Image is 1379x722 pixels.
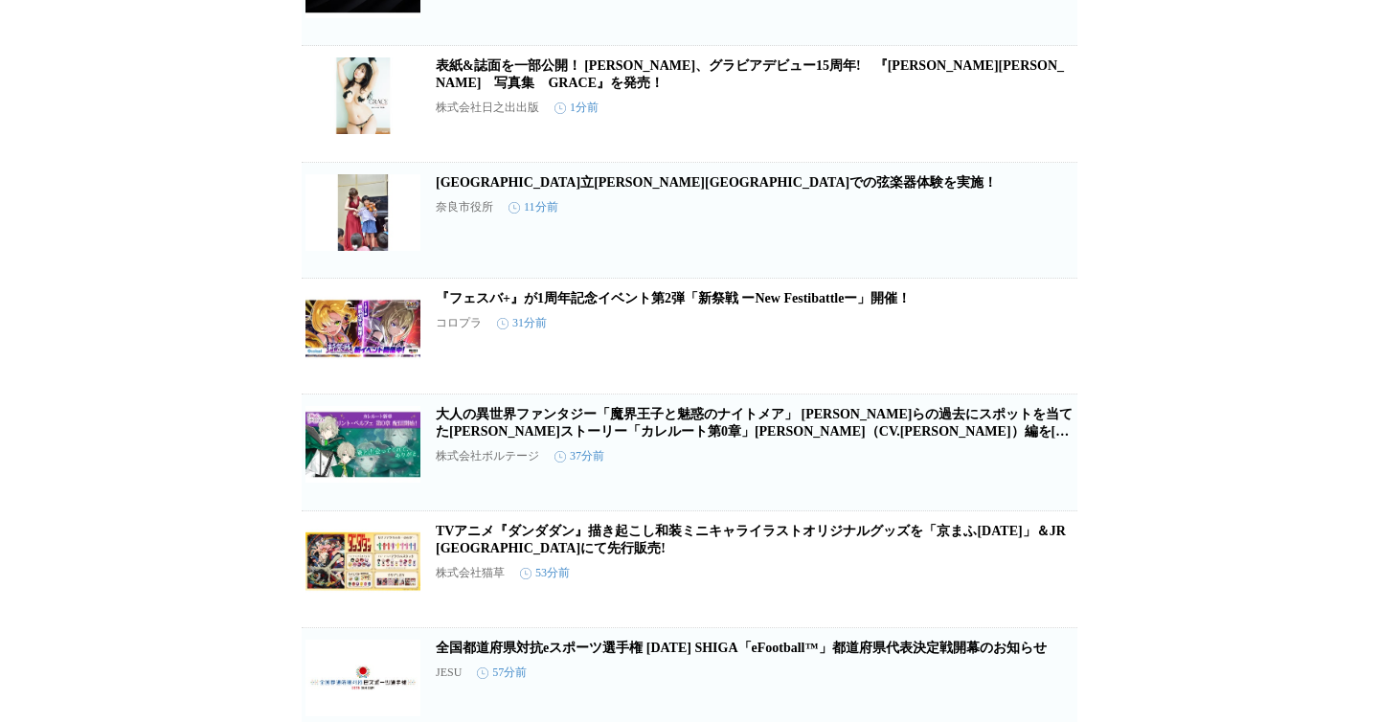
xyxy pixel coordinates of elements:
[497,315,547,331] time: 31分前
[554,448,604,464] time: 37分前
[436,291,911,305] a: 『フェスバ+』が1周年記念イベント第2弾「新祭戦 ーNew Festibattleー」開催！
[436,524,1066,555] a: TVアニメ『ダンダダン』描き起こし和装ミニキャライラストオリジナルグッズを「京まふ[DATE]」＆JR[GEOGRAPHIC_DATA]にて先行販売!
[436,100,539,116] p: 株式会社日之出出版
[436,641,1047,655] a: 全国都道府県対抗eスポーツ選手権 [DATE] SHIGA「eFootball™」都道府県代表決定戦開幕のお知らせ
[305,290,420,367] img: 『フェスバ+』が1周年記念イベント第2弾「新祭戦 ーNew Festibattleー」開催！
[305,57,420,134] img: 表紙&誌面を一部公開！ 鈴木ふみ奈、グラビアデビュー15周年! 『鈴木ふみ奈 写真集 GRACE』を発売！
[305,174,420,251] img: 奈良市立富雄北小学校での弦楽器体験を実施！
[305,640,420,716] img: 全国都道府県対抗eスポーツ選手権 2025 SHIGA「eFootball™」都道府県代表決定戦開幕のお知らせ
[305,523,420,599] img: TVアニメ『ダンダダン』描き起こし和装ミニキャライラストオリジナルグッズを「京まふ2025」＆JR京都駅にて先行販売!
[305,406,420,483] img: 大人の異世界ファンタジー「魔界王子と魅惑のナイトメア」 カレらの過去にスポットを当てた新章ストーリー「カレルート第0章」リント・ベルフェ（CV.小野賢章）編を9月12日（金）より配信開始
[554,100,599,116] time: 1分前
[436,199,493,215] p: 奈良市役所
[436,175,997,190] a: [GEOGRAPHIC_DATA]立[PERSON_NAME][GEOGRAPHIC_DATA]での弦楽器体験を実施！
[436,565,505,581] p: 株式会社猫草
[509,199,558,215] time: 11分前
[436,58,1064,90] a: 表紙&誌面を一部公開！ [PERSON_NAME]、グラビアデビュー15周年! 『[PERSON_NAME][PERSON_NAME] 写真集 GRACE』を発売！
[436,407,1073,456] a: 大人の異世界ファンタジー「魔界王子と魅惑のナイトメア」 [PERSON_NAME]らの過去にスポットを当てた[PERSON_NAME]ストーリー「カレルート第0章」[PERSON_NAME]（C...
[520,565,570,581] time: 53分前
[436,448,539,464] p: 株式会社ボルテージ
[436,315,482,331] p: コロプラ
[477,665,527,681] time: 57分前
[436,666,462,680] p: JESU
